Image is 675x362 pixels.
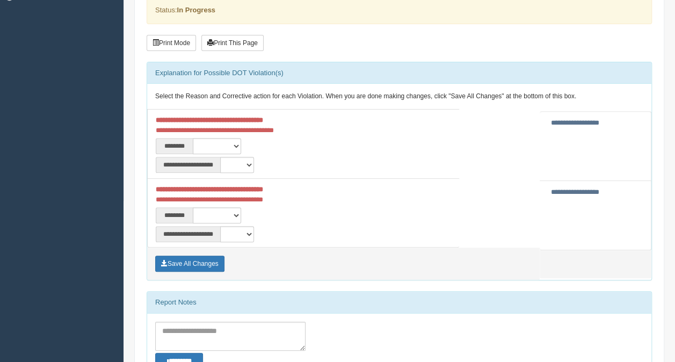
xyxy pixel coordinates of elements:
[147,35,196,51] button: Print Mode
[177,6,215,14] strong: In Progress
[147,84,651,110] div: Select the Reason and Corrective action for each Violation. When you are done making changes, cli...
[147,292,651,313] div: Report Notes
[201,35,264,51] button: Print This Page
[155,256,224,272] button: Save
[147,62,651,84] div: Explanation for Possible DOT Violation(s)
